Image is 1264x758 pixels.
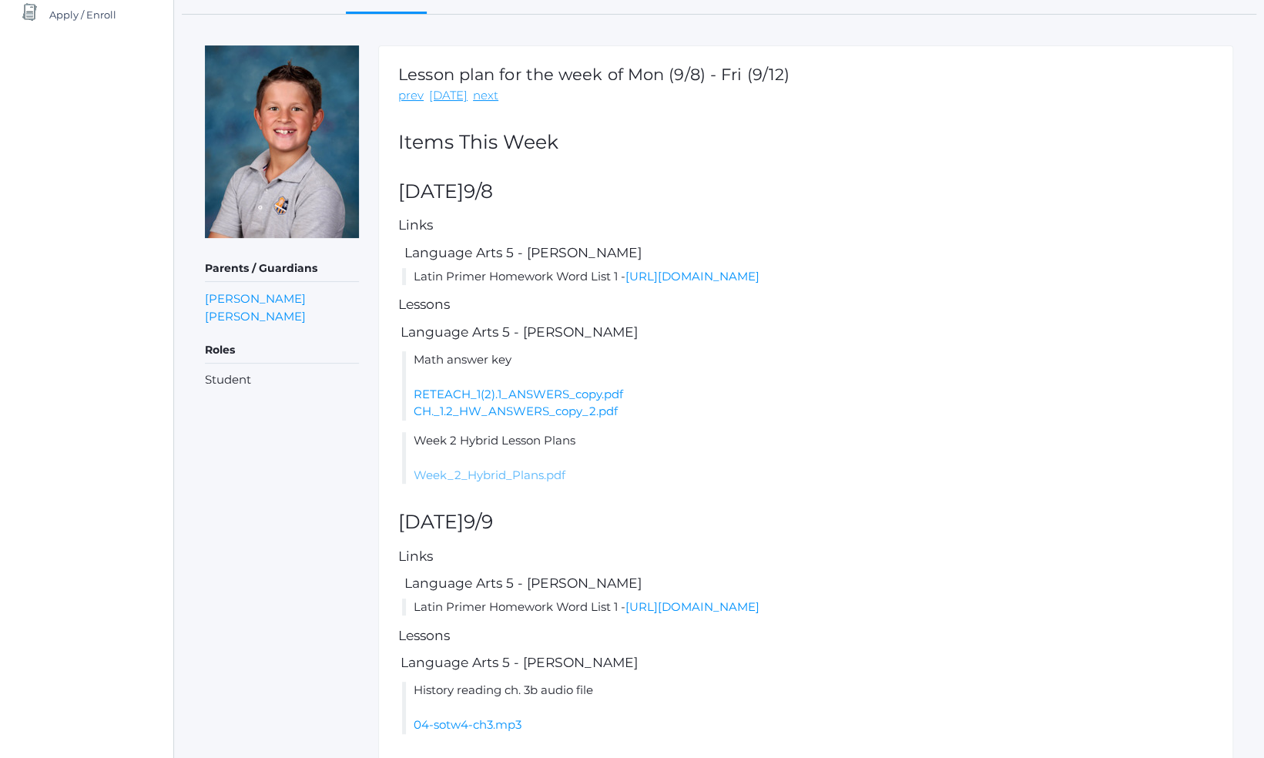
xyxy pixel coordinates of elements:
[398,181,1213,203] h2: [DATE]
[398,629,1213,643] h5: Lessons
[402,351,1213,421] li: Math answer key
[402,246,1213,260] h5: Language Arts 5 - [PERSON_NAME]
[414,717,521,732] a: 04-sotw4-ch3.mp3
[205,256,359,282] h5: Parents / Guardians
[205,45,359,238] img: Levi Herrera
[398,297,1213,312] h5: Lessons
[402,432,1213,485] li: Week 2 Hybrid Lesson Plans
[205,337,359,364] h5: Roles
[205,307,306,325] a: [PERSON_NAME]
[398,132,1213,153] h2: Items This Week
[398,511,1213,533] h2: [DATE]
[414,468,565,482] a: Week_2_Hybrid_Plans.pdf
[402,599,1213,616] li: Latin Primer Homework Word List 1 -
[398,656,1213,670] h5: Language Arts 5 - [PERSON_NAME]
[625,599,759,614] a: [URL][DOMAIN_NAME]
[402,268,1213,286] li: Latin Primer Homework Word List 1 -
[464,179,493,203] span: 9/8
[205,290,306,307] a: [PERSON_NAME]
[473,87,498,105] a: next
[398,87,424,105] a: prev
[464,510,493,533] span: 9/9
[429,87,468,105] a: [DATE]
[398,325,1213,340] h5: Language Arts 5 - [PERSON_NAME]
[414,387,623,401] a: RETEACH_1(2).1_ANSWERS_copy.pdf
[398,65,790,83] h1: Lesson plan for the week of Mon (9/8) - Fri (9/12)
[205,371,359,389] li: Student
[398,218,1213,233] h5: Links
[402,682,1213,734] li: History reading ch. 3b audio file
[398,549,1213,564] h5: Links
[625,269,759,283] a: [URL][DOMAIN_NAME]
[414,404,618,418] a: CH._1.2_HW_ANSWERS_copy_2.pdf
[402,576,1213,591] h5: Language Arts 5 - [PERSON_NAME]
